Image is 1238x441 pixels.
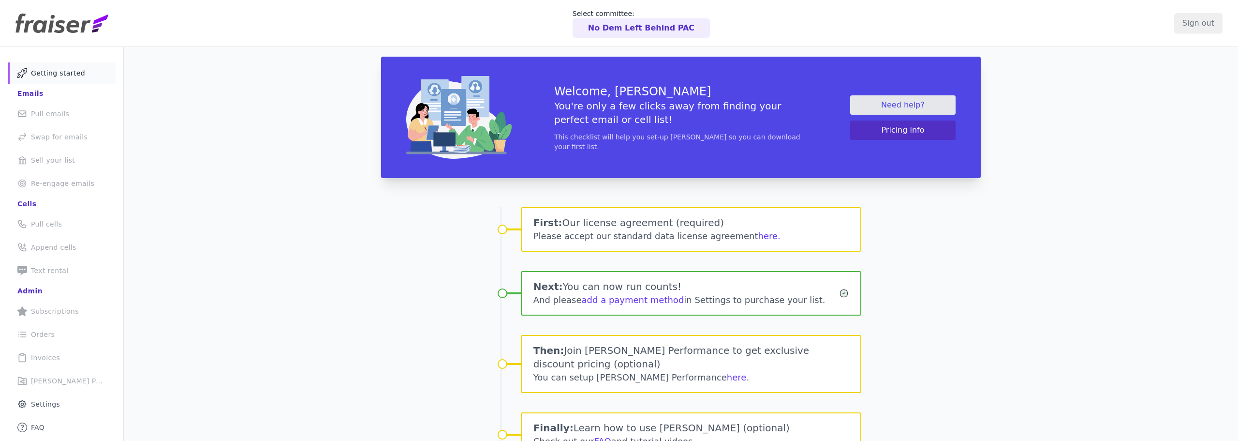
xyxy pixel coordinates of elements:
a: Getting started [8,62,116,84]
h1: Join [PERSON_NAME] Performance to get exclusive discount pricing (optional) [533,344,849,371]
h5: You're only a few clicks away from finding your perfect email or cell list! [554,99,808,126]
div: And please in Settings to purchase your list. [533,293,840,307]
img: img [406,76,512,159]
div: Cells [17,199,36,209]
div: You can setup [PERSON_NAME] Performance . [533,371,849,384]
a: Settings [8,394,116,415]
span: First: [533,217,562,228]
h1: Our license agreement (required) [533,216,849,229]
h3: Welcome, [PERSON_NAME] [554,84,808,99]
a: add a payment method [582,295,684,305]
div: Admin [17,286,43,296]
h1: You can now run counts! [533,280,840,293]
a: Need help? [850,95,956,115]
span: Next: [533,281,563,292]
a: Select committee: No Dem Left Behind PAC [573,9,710,38]
p: Select committee: [573,9,710,18]
div: Emails [17,89,44,98]
span: Getting started [31,68,85,78]
p: This checklist will help you set-up [PERSON_NAME] so you can download your first list. [554,132,808,152]
p: No Dem Left Behind PAC [588,22,694,34]
div: Please accept our standard data license agreement [533,229,849,243]
span: Then: [533,345,564,356]
span: Settings [31,399,60,409]
input: Sign out [1174,13,1223,33]
button: Pricing info [850,121,956,140]
h1: Learn how to use [PERSON_NAME] (optional) [533,421,849,435]
a: here [727,372,747,382]
button: here. [758,229,781,243]
img: Fraiser Logo [15,14,108,33]
a: FAQ [8,417,116,438]
span: FAQ [31,423,44,432]
span: Finally: [533,422,574,434]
